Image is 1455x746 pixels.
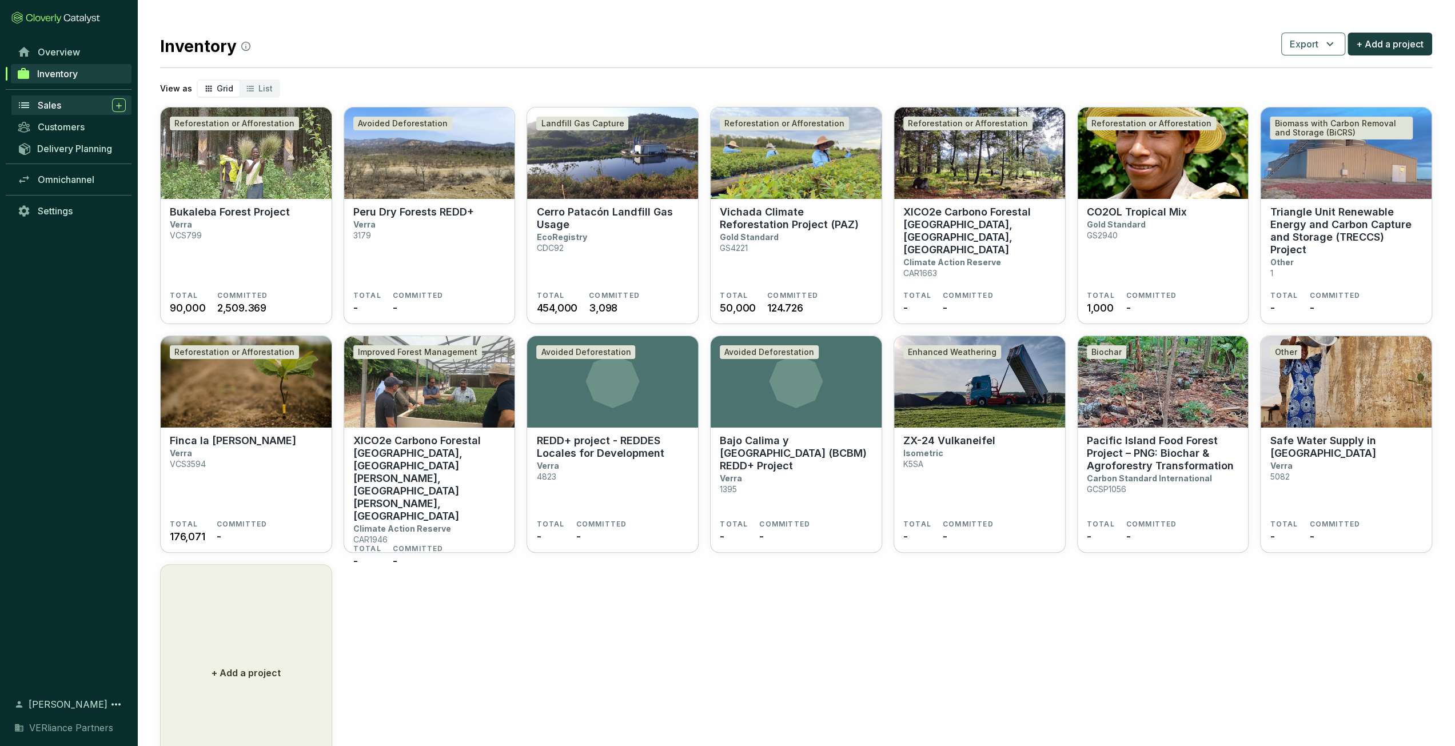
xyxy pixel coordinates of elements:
[536,232,587,242] p: EcoRegistry
[170,117,299,130] div: Reforestation or Afforestation
[258,83,273,93] span: List
[720,434,872,472] p: Bajo Calima y [GEOGRAPHIC_DATA] (BCBM) REDD+ Project
[170,291,198,300] span: TOTAL
[38,99,61,111] span: Sales
[720,117,849,130] div: Reforestation or Afforestation
[1309,300,1314,316] span: -
[353,220,376,229] p: Verra
[1126,529,1131,544] span: -
[161,107,332,199] img: Bukaleba Forest Project
[1078,107,1249,199] img: CO2OL Tropical Mix
[11,201,131,221] a: Settings
[29,721,113,735] span: VERliance Partners
[160,83,192,94] p: View as
[903,206,1056,256] p: XICO2e Carbono Forestal [GEOGRAPHIC_DATA], [GEOGRAPHIC_DATA], [GEOGRAPHIC_DATA]
[11,42,131,62] a: Overview
[943,520,994,529] span: COMMITTED
[11,95,131,115] a: Sales
[576,529,580,544] span: -
[11,170,131,189] a: Omnichannel
[536,300,577,316] span: 454,000
[903,448,943,458] p: Isometric
[170,345,299,359] div: Reforestation or Afforestation
[1087,291,1115,300] span: TOTAL
[11,64,131,83] a: Inventory
[894,107,1065,199] img: XICO2e Carbono Forestal Ejido Pueblo Nuevo, Durango, México
[767,300,803,316] span: 124.726
[1087,520,1115,529] span: TOTAL
[1270,117,1413,139] div: Biomass with Carbon Removal and Storage (BiCRS)
[720,345,819,359] div: Avoided Deforestation
[536,461,559,470] p: Verra
[943,300,947,316] span: -
[894,336,1066,553] a: ZX-24 VulkaneifelEnhanced WeatheringZX-24 VulkaneifelIsometricK5SATOTAL-COMMITTED-
[1270,300,1274,316] span: -
[170,448,192,458] p: Verra
[527,107,699,324] a: Cerro Patacón Landfill Gas UsageLandfill Gas CaptureCerro Patacón Landfill Gas UsageEcoRegistryCD...
[1087,434,1239,472] p: Pacific Island Food Forest Project – PNG: Biochar & Agroforestry Transformation
[353,117,452,130] div: Avoided Deforestation
[393,291,444,300] span: COMMITTED
[344,336,515,428] img: XICO2e Carbono Forestal Ejido Noh Bec, Municipio de Felipe Carrillo Puerto, Estado de Quintana Ro...
[1270,345,1301,359] div: Other
[903,300,908,316] span: -
[720,520,748,529] span: TOTAL
[720,484,737,494] p: 1395
[393,553,397,569] span: -
[353,534,388,544] p: CAR1946
[1087,473,1212,483] p: Carbon Standard International
[170,230,202,240] p: VCS799
[903,520,931,529] span: TOTAL
[1309,529,1314,544] span: -
[1270,529,1274,544] span: -
[29,697,107,711] span: [PERSON_NAME]
[720,232,779,242] p: Gold Standard
[353,434,506,522] p: XICO2e Carbono Forestal [GEOGRAPHIC_DATA], [GEOGRAPHIC_DATA][PERSON_NAME], [GEOGRAPHIC_DATA][PERS...
[527,107,698,199] img: Cerro Patacón Landfill Gas Usage
[1087,220,1146,229] p: Gold Standard
[38,46,80,58] span: Overview
[393,300,397,316] span: -
[720,243,748,253] p: GS4221
[710,107,882,324] a: Vichada Climate Reforestation Project (PAZ)Reforestation or AfforestationVichada Climate Reforest...
[160,107,332,324] a: Bukaleba Forest ProjectReforestation or AfforestationBukaleba Forest ProjectVerraVCS799TOTAL90,00...
[170,434,296,447] p: Finca la [PERSON_NAME]
[197,79,280,98] div: segmented control
[1281,33,1345,55] button: Export
[720,300,756,316] span: 50,000
[1261,107,1432,199] img: Triangle Unit Renewable Energy and Carbon Capture and Storage (TRECCS) Project
[393,544,444,553] span: COMMITTED
[11,139,131,158] a: Delivery Planning
[37,143,112,154] span: Delivery Planning
[720,291,748,300] span: TOTAL
[1270,291,1298,300] span: TOTAL
[589,291,640,300] span: COMMITTED
[353,206,474,218] p: Peru Dry Forests REDD+
[217,300,266,316] span: 2,509.369
[217,291,268,300] span: COMMITTED
[536,291,564,300] span: TOTAL
[160,34,250,58] h2: Inventory
[170,520,198,529] span: TOTAL
[943,529,947,544] span: -
[576,520,627,529] span: COMMITTED
[720,529,724,544] span: -
[38,121,85,133] span: Customers
[353,345,482,359] div: Improved Forest Management
[1270,520,1298,529] span: TOTAL
[720,473,742,483] p: Verra
[536,345,635,359] div: Avoided Deforestation
[903,291,931,300] span: TOTAL
[903,257,1001,267] p: Climate Action Reserve
[1270,434,1422,460] p: Safe Water Supply in [GEOGRAPHIC_DATA]
[536,472,556,481] p: 4823
[1260,336,1432,553] a: Safe Water Supply in ZambiaOtherSafe Water Supply in [GEOGRAPHIC_DATA]Verra5082TOTAL-COMMITTED-
[527,336,699,553] a: Avoided DeforestationREDD+ project - REDDES Locales for DevelopmentVerra4823TOTAL-COMMITTED-
[170,459,206,469] p: VCS3594
[1077,336,1249,553] a: Pacific Island Food Forest Project – PNG: Biochar & Agroforestry TransformationBiocharPacific Isl...
[536,206,689,231] p: Cerro Patacón Landfill Gas Usage
[217,83,233,93] span: Grid
[1260,107,1432,324] a: Triangle Unit Renewable Energy and Carbon Capture and Storage (TRECCS) ProjectBiomass with Carbon...
[1087,230,1118,240] p: GS2940
[1087,206,1187,218] p: CO2OL Tropical Mix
